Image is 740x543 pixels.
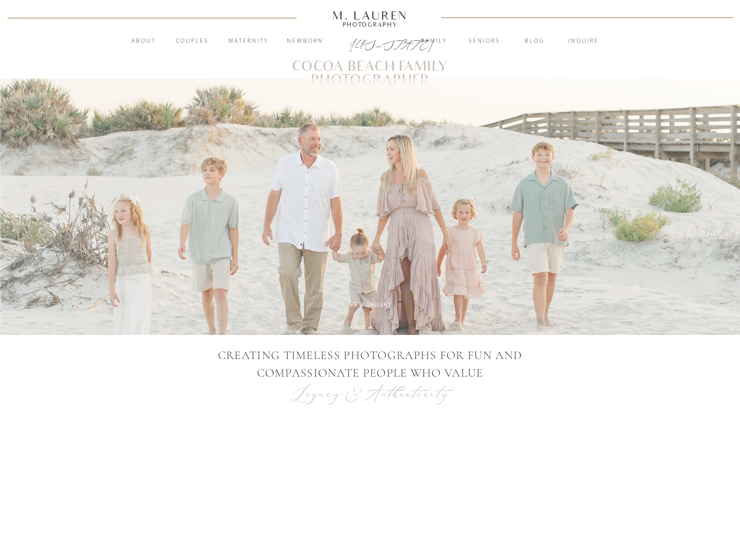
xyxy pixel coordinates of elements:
a: Newborn [281,37,330,46]
h1: Cocoa Beach Family Photographer [231,60,509,73]
a: [US_STATE] [350,37,391,48]
a: About [126,37,161,46]
p: CREATING TIMELESS PHOTOGRAPHS FOR Fun AND COMPASSIONATE PEOPLE WHO VALUE [183,346,557,382]
p: Legacy & Authenticity [285,382,456,405]
a: Couples [168,37,217,46]
a: Maternity [224,37,273,46]
a: Seniors [460,37,509,46]
a: inquire [559,37,608,46]
a: M. Lauren [305,10,435,20]
a: Family [410,37,459,46]
a: Photography [329,22,412,27]
a: View Gallery [340,301,401,309]
a: blog [510,37,559,46]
